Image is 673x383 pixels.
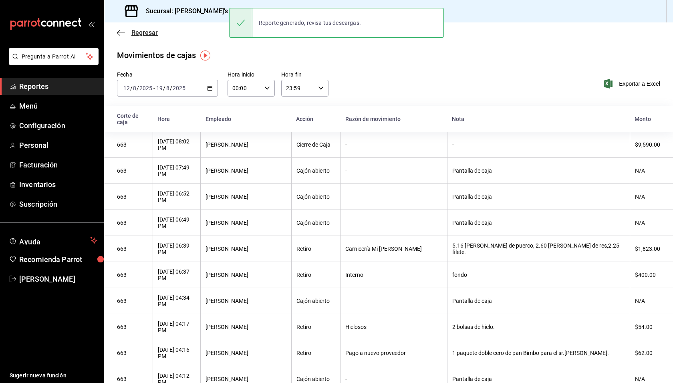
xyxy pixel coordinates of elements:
[19,81,97,92] span: Reportes
[158,294,195,307] div: [DATE] 04:34 PM
[206,220,286,226] div: [PERSON_NAME]
[291,106,340,132] th: Acción
[19,236,87,245] span: Ayuda
[6,58,99,67] a: Pregunta a Parrot AI
[200,50,210,60] img: Tooltip marker
[9,48,99,65] button: Pregunta a Parrot AI
[635,298,660,304] div: N/A
[117,376,148,382] div: 663
[117,72,218,77] label: Fecha
[22,52,86,61] span: Pregunta a Parrot AI
[201,106,292,132] th: Empleado
[170,85,172,91] span: /
[635,246,660,252] div: $1,823.00
[635,272,660,278] div: $400.00
[635,194,660,200] div: N/A
[19,254,97,265] span: Recomienda Parrot
[158,138,195,151] div: [DATE] 08:02 PM
[206,298,286,304] div: [PERSON_NAME]
[117,194,148,200] div: 663
[296,141,335,148] div: Cierre de Caja
[117,167,148,174] div: 663
[341,106,447,132] th: Razón de movimiento
[10,371,97,380] span: Sugerir nueva función
[452,272,625,278] div: fondo
[296,246,335,252] div: Retiro
[345,220,442,226] div: -
[117,246,148,252] div: 663
[447,106,630,132] th: Nota
[117,350,148,356] div: 663
[19,159,97,170] span: Facturación
[139,85,153,91] input: ----
[296,194,335,200] div: Cajón abierto
[163,85,165,91] span: /
[117,29,158,36] button: Regresar
[131,29,158,36] span: Regresar
[206,194,286,200] div: [PERSON_NAME]
[117,49,196,61] div: Movimientos de cajas
[452,350,625,356] div: 1 paquete doble cero de pan Bimbo para el sr.[PERSON_NAME].
[296,298,335,304] div: Cajón abierto
[296,350,335,356] div: Retiro
[452,167,625,174] div: Pantalla de caja
[117,141,148,148] div: 663
[345,324,442,330] div: Hielosos
[158,321,195,333] div: [DATE] 04:17 PM
[345,246,442,252] div: Carnicería Mi [PERSON_NAME]
[605,79,660,89] button: Exportar a Excel
[117,298,148,304] div: 663
[158,242,195,255] div: [DATE] 06:39 PM
[452,376,625,382] div: Pantalla de caja
[345,194,442,200] div: -
[130,85,133,91] span: /
[19,140,97,151] span: Personal
[206,167,286,174] div: [PERSON_NAME]
[345,376,442,382] div: -
[153,106,200,132] th: Hora
[166,85,170,91] input: --
[296,376,335,382] div: Cajón abierto
[206,376,286,382] div: [PERSON_NAME]
[117,324,148,330] div: 663
[635,324,660,330] div: $54.00
[206,350,286,356] div: [PERSON_NAME]
[19,179,97,190] span: Inventarios
[296,220,335,226] div: Cajón abierto
[452,194,625,200] div: Pantalla de caja
[635,141,660,148] div: $9,590.00
[88,21,95,27] button: open_drawer_menu
[228,72,275,77] label: Hora inicio
[452,324,625,330] div: 2 bolsas de hielo.
[158,268,195,281] div: [DATE] 06:37 PM
[296,167,335,174] div: Cajón abierto
[345,141,442,148] div: -
[117,272,148,278] div: 663
[172,85,186,91] input: ----
[206,246,286,252] div: [PERSON_NAME]
[345,350,442,356] div: Pago a nuevo proveedor
[19,274,97,284] span: [PERSON_NAME]
[158,164,195,177] div: [DATE] 07:49 PM
[296,272,335,278] div: Retiro
[133,85,137,91] input: --
[158,216,195,229] div: [DATE] 06:49 PM
[117,220,148,226] div: 663
[206,324,286,330] div: [PERSON_NAME]
[630,106,673,132] th: Monto
[452,141,625,148] div: -
[104,106,153,132] th: Corte de caja
[635,350,660,356] div: $62.00
[153,85,155,91] span: -
[206,141,286,148] div: [PERSON_NAME]
[19,120,97,131] span: Configuración
[156,85,163,91] input: --
[158,347,195,359] div: [DATE] 04:16 PM
[158,190,195,203] div: [DATE] 06:52 PM
[452,298,625,304] div: Pantalla de caja
[345,167,442,174] div: -
[19,101,97,111] span: Menú
[206,272,286,278] div: [PERSON_NAME]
